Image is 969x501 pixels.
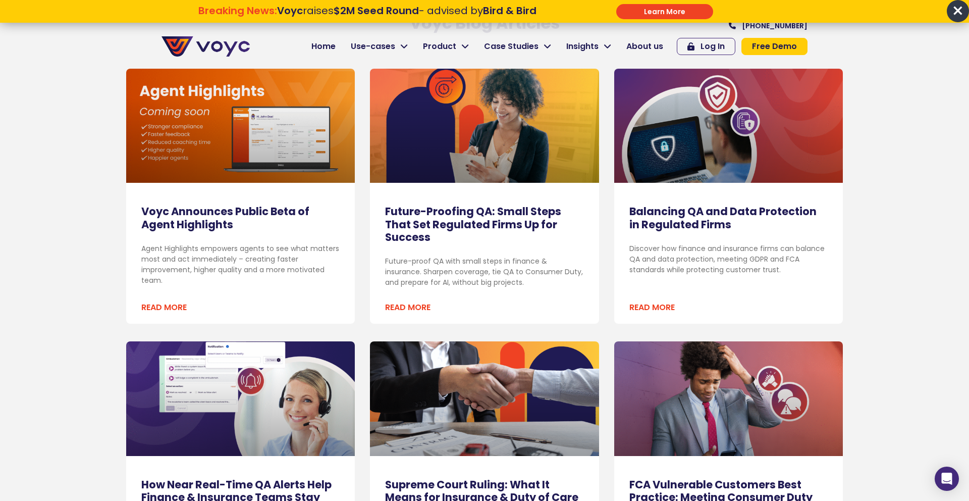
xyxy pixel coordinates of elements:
[701,42,725,51] span: Log In
[277,4,303,18] strong: Voyc
[629,204,817,231] a: Balancing QA and Data Protection in Regulated Firms
[619,36,671,57] a: About us
[423,40,456,53] span: Product
[385,204,561,244] a: Future-Proofing QA: Small Steps That Set Regulated Firms Up for Success
[752,42,797,51] span: Free Demo
[334,4,419,18] strong: $2M Seed Round
[559,36,619,57] a: Insights
[729,22,807,29] a: [PHONE_NUMBER]
[476,36,559,57] a: Case Studies
[161,36,250,57] img: voyc-full-logo
[351,40,395,53] span: Use-cases
[483,4,536,18] strong: Bird & Bird
[385,256,583,288] p: Future-proof QA with small steps in finance & insurance. Sharpen coverage, tie QA to Consumer Dut...
[141,243,340,286] p: Agent Highlights empowers agents to see what matters most and act immediately – creating faster i...
[147,5,588,29] div: Breaking News: Voyc raises $2M Seed Round - advised by Bird & Bird
[304,36,343,57] a: Home
[198,4,277,18] strong: Breaking News:
[626,40,663,53] span: About us
[742,22,807,29] span: [PHONE_NUMBER]
[616,4,713,19] div: Submit
[566,40,599,53] span: Insights
[484,40,539,53] span: Case Studies
[629,243,828,275] p: Discover how finance and insurance firms can balance QA and data protection, meeting GDPR and FCA...
[385,302,430,314] a: Read more about Future-Proofing QA: Small Steps That Set Regulated Firms Up for Success
[141,302,187,314] a: Read more about Voyc Announces Public Beta of Agent Highlights
[741,38,807,55] a: Free Demo
[935,467,959,491] div: Open Intercom Messenger
[677,38,735,55] a: Log In
[415,36,476,57] a: Product
[629,302,675,314] a: Read more about Balancing QA and Data Protection in Regulated Firms
[343,36,415,57] a: Use-cases
[311,40,336,53] span: Home
[141,204,309,231] a: Voyc Announces Public Beta of Agent Highlights
[277,4,536,18] span: raises - advised by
